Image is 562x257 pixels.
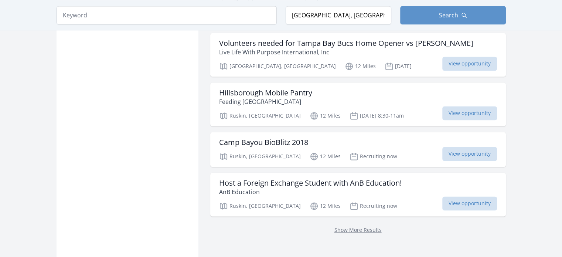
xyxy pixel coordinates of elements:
[350,152,397,161] p: Recruiting now
[400,6,506,24] button: Search
[219,179,402,187] h3: Host a Foreign Exchange Student with AnB Education!
[219,62,336,71] p: [GEOGRAPHIC_DATA], [GEOGRAPHIC_DATA]
[219,152,301,161] p: Ruskin, [GEOGRAPHIC_DATA]
[442,147,497,161] span: View opportunity
[210,33,506,77] a: Volunteers needed for Tampa Bay Bucs Home Opener vs [PERSON_NAME] Live Life With Purpose Internat...
[350,111,404,120] p: [DATE] 8:30-11am
[310,111,341,120] p: 12 Miles
[210,173,506,216] a: Host a Foreign Exchange Student with AnB Education! AnB Education Ruskin, [GEOGRAPHIC_DATA] 12 Mi...
[210,82,506,126] a: Hillsborough Mobile Pantry Feeding [GEOGRAPHIC_DATA] Ruskin, [GEOGRAPHIC_DATA] 12 Miles [DATE] 8:...
[310,152,341,161] p: 12 Miles
[350,202,397,210] p: Recruiting now
[219,187,402,196] p: AnB Education
[219,138,308,147] h3: Camp Bayou BioBlitz 2018
[210,132,506,167] a: Camp Bayou BioBlitz 2018 Ruskin, [GEOGRAPHIC_DATA] 12 Miles Recruiting now View opportunity
[334,226,382,233] a: Show More Results
[442,57,497,71] span: View opportunity
[442,106,497,120] span: View opportunity
[219,202,301,210] p: Ruskin, [GEOGRAPHIC_DATA]
[345,62,376,71] p: 12 Miles
[385,62,412,71] p: [DATE]
[310,202,341,210] p: 12 Miles
[219,88,312,97] h3: Hillsborough Mobile Pantry
[219,39,473,48] h3: Volunteers needed for Tampa Bay Bucs Home Opener vs [PERSON_NAME]
[57,6,277,24] input: Keyword
[439,11,458,20] span: Search
[442,196,497,210] span: View opportunity
[219,111,301,120] p: Ruskin, [GEOGRAPHIC_DATA]
[219,48,473,57] p: Live Life With Purpose International, Inc
[286,6,391,24] input: Location
[219,97,312,106] p: Feeding [GEOGRAPHIC_DATA]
